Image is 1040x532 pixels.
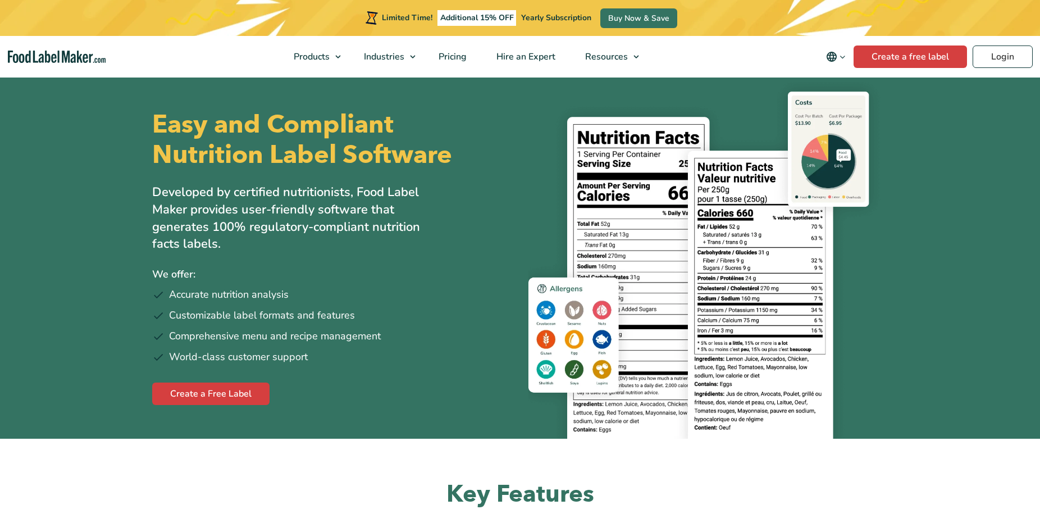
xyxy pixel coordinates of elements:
span: Pricing [435,51,468,63]
a: Login [973,46,1033,68]
p: Developed by certified nutritionists, Food Label Maker provides user-friendly software that gener... [152,184,444,253]
span: Comprehensive menu and recipe management [169,329,381,344]
button: Change language [818,46,854,68]
h2: Key Features [152,479,888,510]
a: Create a Free Label [152,383,270,405]
a: Hire an Expert [482,36,568,78]
span: Limited Time! [382,12,432,23]
span: Hire an Expert [493,51,557,63]
a: Resources [571,36,645,78]
span: Customizable label formats and features [169,308,355,323]
p: We offer: [152,266,512,283]
span: World-class customer support [169,349,308,365]
span: Resources [582,51,629,63]
a: Buy Now & Save [600,8,677,28]
a: Pricing [424,36,479,78]
h1: Easy and Compliant Nutrition Label Software [152,110,510,170]
a: Industries [349,36,421,78]
a: Food Label Maker homepage [8,51,106,63]
a: Products [279,36,346,78]
a: Create a free label [854,46,967,68]
span: Products [290,51,331,63]
span: Additional 15% OFF [437,10,517,26]
span: Industries [361,51,405,63]
span: Yearly Subscription [521,12,591,23]
span: Accurate nutrition analysis [169,287,289,302]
